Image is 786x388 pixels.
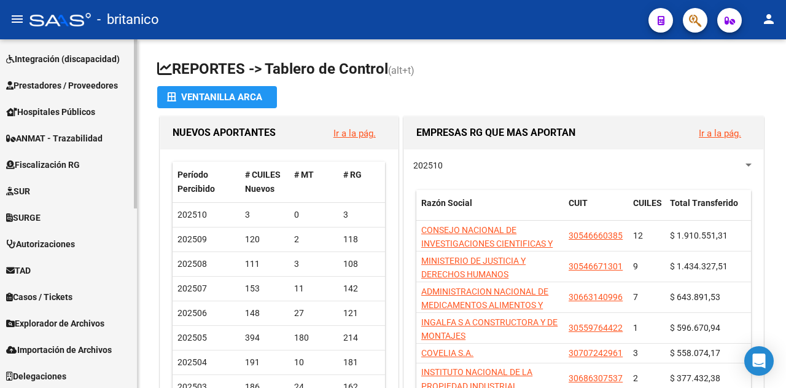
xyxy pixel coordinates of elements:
span: 3 [633,348,638,358]
span: $ 377.432,38 [670,373,720,383]
datatable-header-cell: # MT [289,162,338,202]
span: Casos / Tickets [6,290,72,304]
div: 181 [343,355,383,370]
datatable-header-cell: CUILES [628,190,665,231]
span: 30559764422 [569,323,623,333]
span: Total Transferido [670,198,738,208]
span: $ 643.891,53 [670,292,720,302]
button: Ir a la pág. [689,122,751,145]
span: # MT [294,170,314,180]
div: 120 [245,232,284,247]
span: SURGE [6,211,41,224]
div: 121 [343,306,383,320]
span: # CUILES Nuevos [245,170,281,194]
span: 202504 [177,357,207,367]
button: Ventanilla ARCA [157,86,277,108]
span: Fiscalización RG [6,158,80,172]
mat-icon: menu [10,12,25,26]
div: 111 [245,257,284,271]
a: Ir a la pág. [699,128,741,139]
span: Autorizaciones [6,237,75,251]
span: 202509 [177,234,207,244]
div: Ventanilla ARCA [167,86,267,108]
button: Ir a la pág. [324,122,386,145]
span: 1 [633,323,638,333]
div: 394 [245,331,284,345]
span: 9 [633,261,638,271]
h1: REPORTES -> Tablero de Control [157,59,766,81]
div: 10 [294,355,333,370]
div: Open Intercom Messenger [744,346,774,376]
span: ANMAT - Trazabilidad [6,132,103,145]
div: 153 [245,282,284,296]
span: MINISTERIO DE JUSTICIA Y DERECHOS HUMANOS [421,256,526,280]
span: SUR [6,184,30,198]
datatable-header-cell: # RG [338,162,387,202]
span: $ 1.910.551,31 [670,231,728,240]
span: CUIT [569,198,588,208]
span: Importación de Archivos [6,343,112,357]
span: Prestadores / Proveedores [6,79,118,92]
span: 2 [633,373,638,383]
div: 148 [245,306,284,320]
datatable-header-cell: # CUILES Nuevos [240,162,289,202]
span: Delegaciones [6,370,66,383]
datatable-header-cell: Período Percibido [173,162,240,202]
span: # RG [343,170,362,180]
span: 7 [633,292,638,302]
span: 202505 [177,333,207,342]
span: - britanico [97,6,159,33]
span: Explorador de Archivos [6,317,104,330]
datatable-header-cell: CUIT [564,190,628,231]
datatable-header-cell: Total Transferido [665,190,751,231]
div: 214 [343,331,383,345]
div: 180 [294,331,333,345]
span: TAD [6,264,31,277]
span: 202508 [177,259,207,269]
div: 3 [343,208,383,222]
mat-icon: person [761,12,776,26]
span: 30686307537 [569,373,623,383]
span: 30663140996 [569,292,623,302]
span: Hospitales Públicos [6,105,95,119]
span: 202510 [177,210,207,220]
span: Integración (discapacidad) [6,52,120,66]
div: 3 [294,257,333,271]
span: Razón Social [421,198,472,208]
a: Ir a la pág. [333,128,376,139]
span: $ 1.434.327,51 [670,261,728,271]
span: 202510 [413,160,443,170]
span: $ 596.670,94 [670,323,720,333]
span: NUEVOS APORTANTES [173,127,276,138]
div: 142 [343,282,383,296]
span: ADMINISTRACION NACIONAL DE MEDICAMENTOS ALIMENTOS Y TECNOLOGIA MEDICA [421,287,548,325]
span: CONSEJO NACIONAL DE INVESTIGACIONES CIENTIFICAS Y TECNICAS CONICET [421,225,553,263]
span: 12 [633,231,643,240]
div: 3 [245,208,284,222]
span: CUILES [633,198,662,208]
span: Período Percibido [177,170,215,194]
span: EMPRESAS RG QUE MAS APORTAN [416,127,575,138]
div: 0 [294,208,333,222]
span: COVELIA S.A. [421,348,473,358]
div: 2 [294,232,333,247]
span: 202507 [177,283,207,293]
span: INGALFA S A CONSTRUCTORA Y DE MONTAJES [421,317,558,341]
span: 202506 [177,308,207,318]
div: 191 [245,355,284,370]
span: 30546660385 [569,231,623,240]
div: 27 [294,306,333,320]
datatable-header-cell: Razón Social [416,190,564,231]
div: 11 [294,282,333,296]
div: 118 [343,232,383,247]
span: 30707242961 [569,348,623,358]
span: $ 558.074,17 [670,348,720,358]
span: (alt+t) [388,65,414,76]
span: 30546671301 [569,261,623,271]
div: 108 [343,257,383,271]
